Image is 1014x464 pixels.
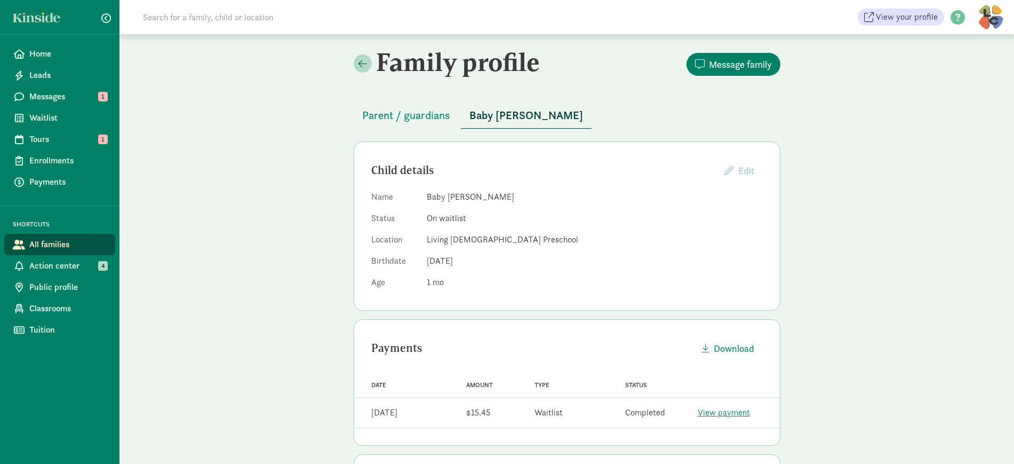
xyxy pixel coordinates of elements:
button: Download [693,337,763,360]
div: Waitlist [534,406,563,419]
span: 1 [98,135,108,144]
a: Classrooms [4,298,115,319]
a: Action center 4 [4,255,115,277]
button: Edit [716,159,763,182]
span: Parent / guardians [362,107,450,124]
div: $15.45 [466,406,490,419]
dt: Status [371,212,418,229]
span: Action center [29,259,107,272]
span: Home [29,48,107,60]
span: Public profile [29,281,107,294]
a: Tours 1 [4,129,115,150]
a: Tuition [4,319,115,341]
a: View your profile [858,9,944,26]
dd: Baby [PERSON_NAME] [427,191,763,203]
span: Type [534,381,549,389]
dt: Age [371,276,418,293]
dt: Birthdate [371,255,418,272]
button: Parent / guardians [354,103,459,128]
a: Home [4,43,115,65]
span: Enrollments [29,154,107,167]
a: All families [4,234,115,255]
a: Waitlist [4,107,115,129]
a: Baby [PERSON_NAME] [461,109,592,122]
span: Payments [29,176,107,188]
iframe: Chat Widget [961,413,1014,464]
div: Completed [625,406,665,419]
a: View payment [698,407,750,418]
a: Messages 1 [4,86,115,107]
span: View your profile [876,11,938,23]
dd: On waitlist [427,212,763,225]
a: Parent / guardians [354,109,459,122]
a: Enrollments [4,150,115,171]
span: Edit [738,164,754,177]
span: 4 [98,261,108,271]
a: Payments [4,171,115,193]
span: Classrooms [29,302,107,315]
span: Status [625,381,647,389]
dt: Name [371,191,418,208]
dd: Living [DEMOGRAPHIC_DATA] Preschool [427,233,763,246]
span: [DATE] [427,255,453,266]
input: Search for a family, child or location [137,6,436,28]
a: Public profile [4,277,115,298]
span: Download [714,341,754,356]
dt: Location [371,233,418,250]
span: Message family [709,57,772,72]
span: Messages [29,90,107,103]
span: Amount [466,381,493,389]
span: 1 [98,92,108,101]
div: [DATE] [371,406,397,419]
span: Waitlist [29,112,107,124]
a: Leads [4,65,115,86]
span: 1 [427,277,444,288]
div: Payments [371,340,693,357]
span: Tours [29,133,107,146]
span: Tuition [29,324,107,336]
span: All families [29,238,107,251]
button: Message family [686,53,780,76]
span: Date [371,381,386,389]
span: Baby [PERSON_NAME] [469,107,583,124]
div: Child details [371,162,716,179]
h2: Family profile [354,47,565,77]
button: Baby [PERSON_NAME] [461,103,592,129]
span: Leads [29,69,107,82]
